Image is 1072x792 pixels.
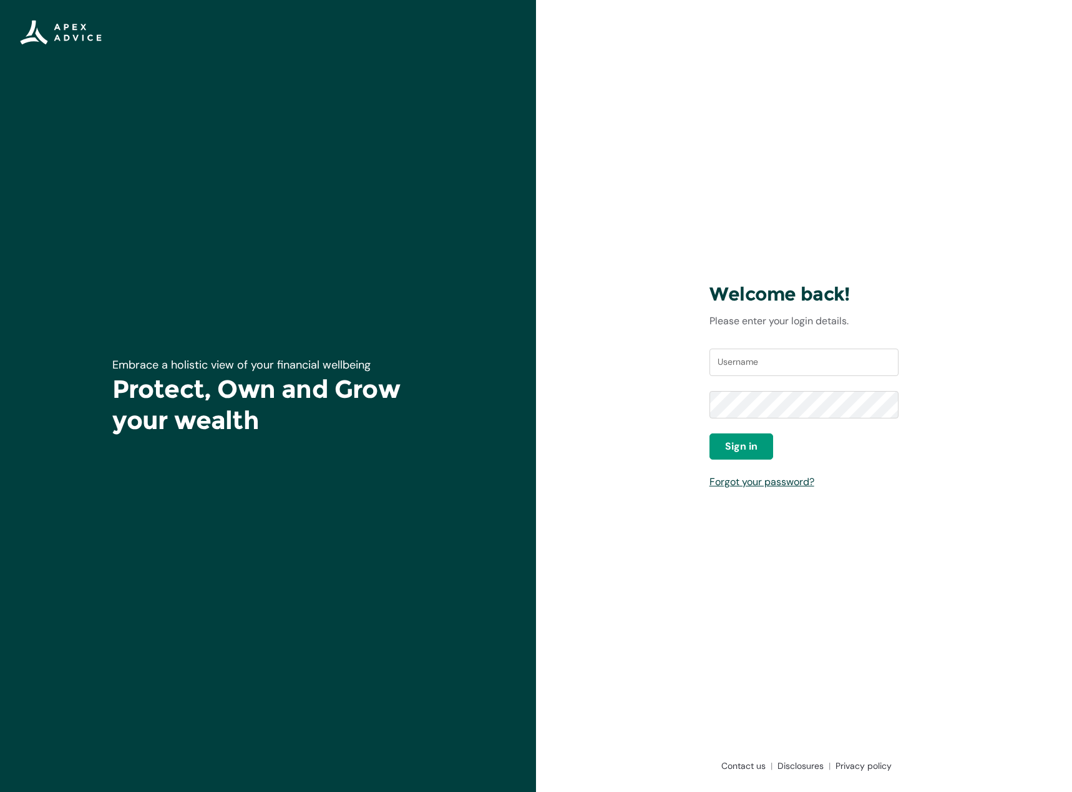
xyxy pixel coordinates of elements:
a: Privacy policy [831,760,892,772]
h1: Protect, Own and Grow your wealth [112,374,424,436]
span: Embrace a holistic view of your financial wellbeing [112,357,371,372]
h3: Welcome back! [709,283,899,306]
p: Please enter your login details. [709,314,899,329]
img: Apex Advice Group [20,20,102,45]
a: Contact us [716,760,772,772]
a: Disclosures [772,760,831,772]
button: Sign in [709,433,773,460]
input: Username [709,349,899,376]
a: Forgot your password? [709,475,814,488]
span: Sign in [725,439,758,454]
